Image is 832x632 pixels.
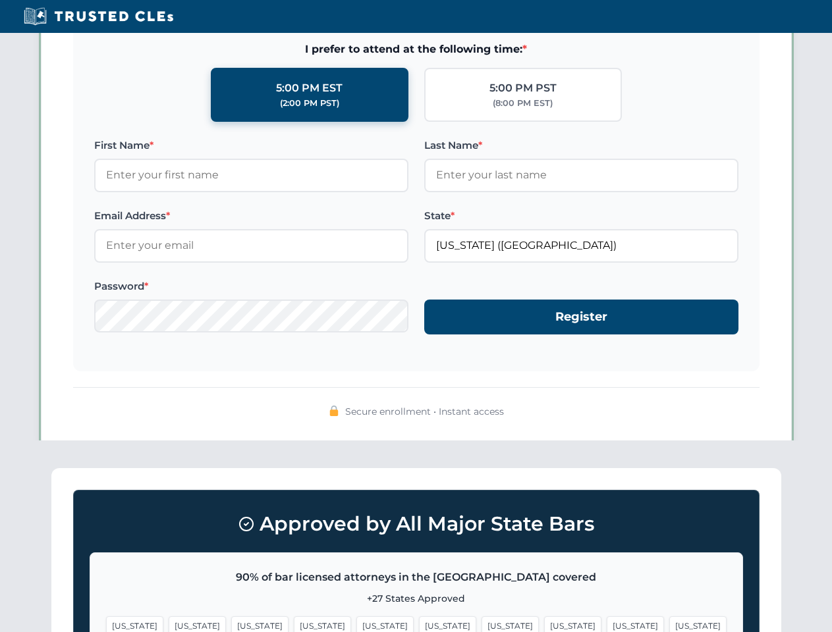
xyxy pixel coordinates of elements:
[20,7,177,26] img: Trusted CLEs
[345,404,504,419] span: Secure enrollment • Instant access
[106,569,727,586] p: 90% of bar licensed attorneys in the [GEOGRAPHIC_DATA] covered
[94,138,408,153] label: First Name
[94,159,408,192] input: Enter your first name
[90,506,743,542] h3: Approved by All Major State Bars
[424,159,738,192] input: Enter your last name
[280,97,339,110] div: (2:00 PM PST)
[424,208,738,224] label: State
[493,97,553,110] div: (8:00 PM EST)
[94,41,738,58] span: I prefer to attend at the following time:
[94,208,408,224] label: Email Address
[329,406,339,416] img: 🔒
[94,278,408,294] label: Password
[424,138,738,153] label: Last Name
[106,591,727,606] p: +27 States Approved
[424,300,738,334] button: Register
[276,80,343,97] div: 5:00 PM EST
[94,229,408,262] input: Enter your email
[424,229,738,262] input: Florida (FL)
[489,80,557,97] div: 5:00 PM PST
